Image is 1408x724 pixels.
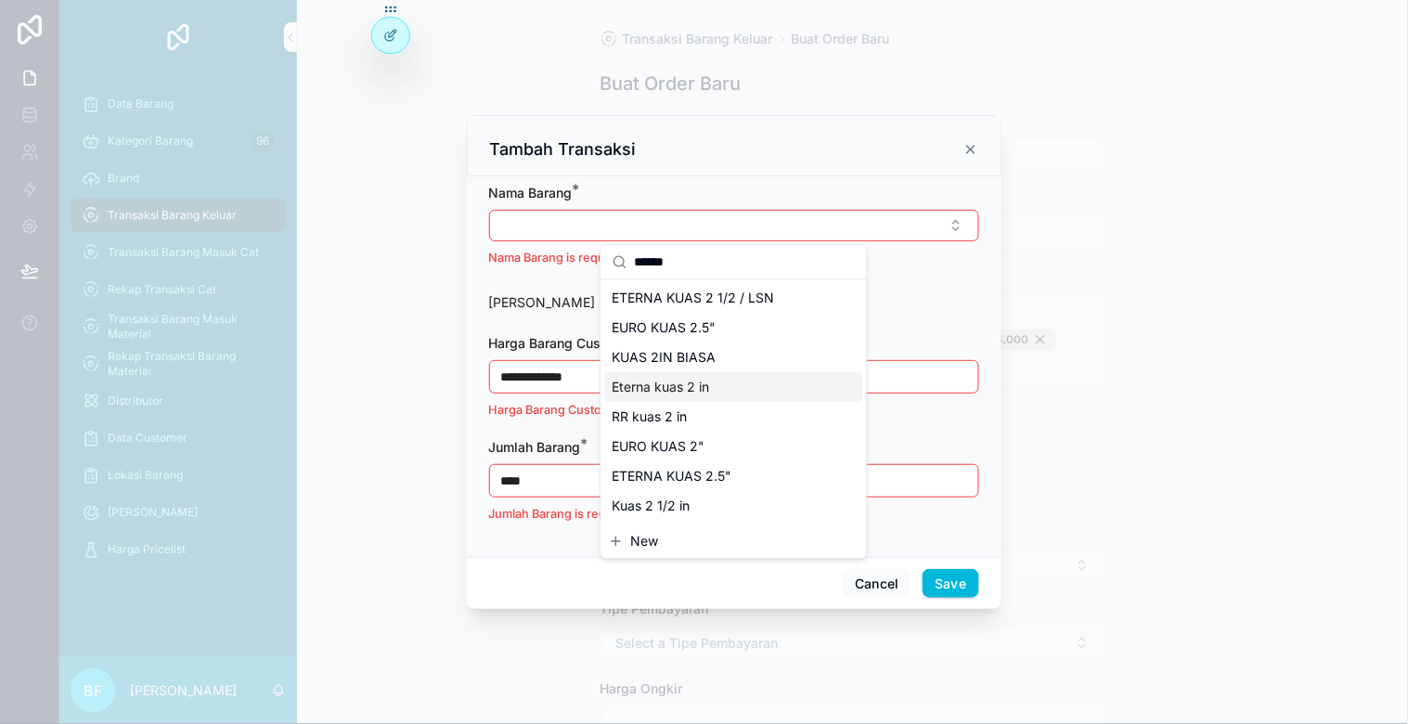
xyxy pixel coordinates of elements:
button: Save [923,569,978,599]
h3: Tambah Transaksi [490,138,637,161]
span: Kuas 2 1/2 in [613,497,691,515]
span: EURO KUAS 2" [613,437,705,456]
div: Suggestions [601,279,867,524]
p: Nama Barang is required [489,249,979,267]
span: Harga Barang Custom [489,335,625,351]
p: Jumlah Barang is required [489,505,979,524]
span: KUAS 2IN BIASA [613,348,717,367]
span: [PERSON_NAME] [489,294,596,310]
span: ETERNA KUAS 2.5" [613,467,732,485]
button: New [609,532,859,550]
span: Eterna kuas 2 in [613,378,710,396]
span: RR kuas 2 in [613,407,688,426]
span: Jumlah Barang [489,439,581,455]
button: Cancel [843,569,911,599]
span: New [631,532,659,550]
span: EURO KUAS 2.5" [613,318,717,337]
span: ETERNA KUAS 2 1/2 / LSN [613,289,775,307]
span: Nama Barang [489,185,573,200]
p: Harga Barang Custom is required [489,401,979,420]
button: Select Button [489,210,979,241]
